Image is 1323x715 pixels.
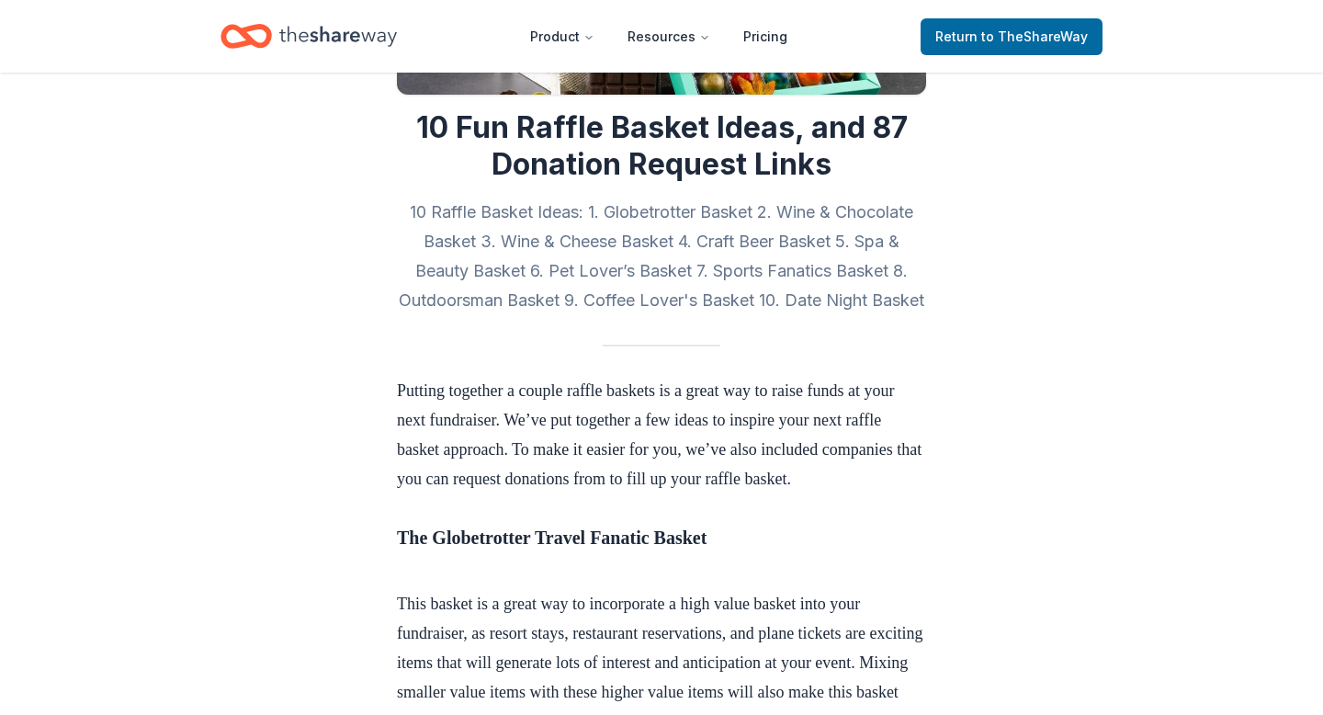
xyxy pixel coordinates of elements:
nav: Main [515,15,802,58]
span: to TheShareWay [981,28,1088,44]
span: Return [935,26,1088,48]
p: Putting together a couple raffle baskets is a great way to raise funds at your next fundraiser. W... [397,376,926,523]
button: Product [515,18,609,55]
a: Pricing [729,18,802,55]
h2: 10 Raffle Basket Ideas: 1. Globetrotter Basket 2. Wine & Chocolate Basket 3. Wine & Cheese Basket... [397,198,926,315]
h3: The Globetrotter Travel Fanatic Basket [397,523,926,582]
a: Returnto TheShareWay [921,18,1102,55]
h1: 10 Fun Raffle Basket Ideas, and 87 Donation Request Links [397,109,926,183]
a: Home [220,15,397,58]
button: Resources [613,18,725,55]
